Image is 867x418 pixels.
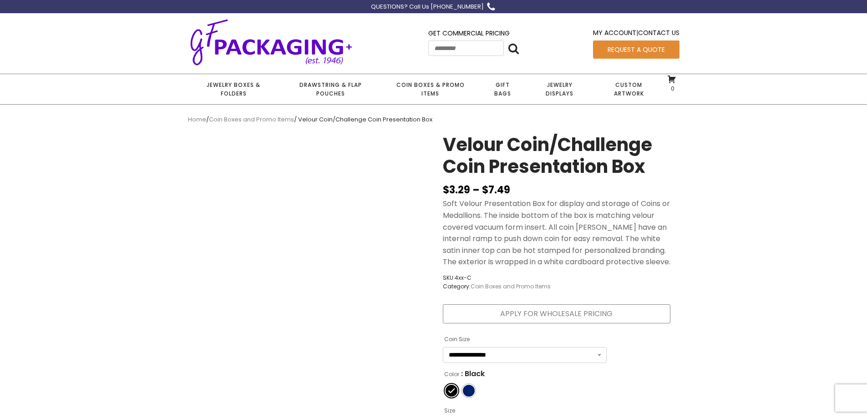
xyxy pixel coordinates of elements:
[479,74,526,104] a: Gift Bags
[593,40,679,59] a: Request a Quote
[381,74,479,104] a: Coin Boxes & Promo Items
[461,367,485,381] span: : Black
[188,74,279,104] a: Jewelry Boxes & Folders
[482,183,510,197] bdi: 7.49
[443,198,670,268] p: Soft Velour Presentation Box for display and storage of Coins or Medallions. The inside bottom of...
[443,304,670,323] a: Apply for Wholesale Pricing
[279,74,381,104] a: Drawstring & Flap Pouches
[188,17,355,67] img: GF Packaging + - Established 1946
[443,282,551,291] span: Category:
[526,74,593,104] a: Jewelry Displays
[593,74,664,104] a: Custom Artwork
[371,2,484,12] div: QUESTIONS? Call Us [PHONE_NUMBER]
[667,75,676,92] a: 0
[472,183,480,197] span: –
[445,384,458,398] li: Black
[443,134,670,182] h1: Velour Coin/Challenge Coin Presentation Box
[443,183,449,197] span: $
[188,115,206,124] a: Home
[428,29,510,38] a: Get Commercial Pricing
[669,85,674,92] span: 0
[462,384,476,398] li: Navy Blue
[444,367,459,382] label: Color
[444,403,455,418] label: Size
[443,273,551,282] span: SKU:
[455,274,472,282] span: 4xx-C
[443,382,607,399] ul: Color
[188,115,679,125] nav: Breadcrumb
[482,183,488,197] span: $
[593,28,679,40] div: |
[444,332,470,347] label: Coin Size
[638,28,679,37] a: Contact Us
[209,115,294,124] a: Coin Boxes and Promo Items
[593,28,636,37] a: My Account
[471,282,551,290] a: Coin Boxes and Promo Items
[443,183,470,197] bdi: 3.29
